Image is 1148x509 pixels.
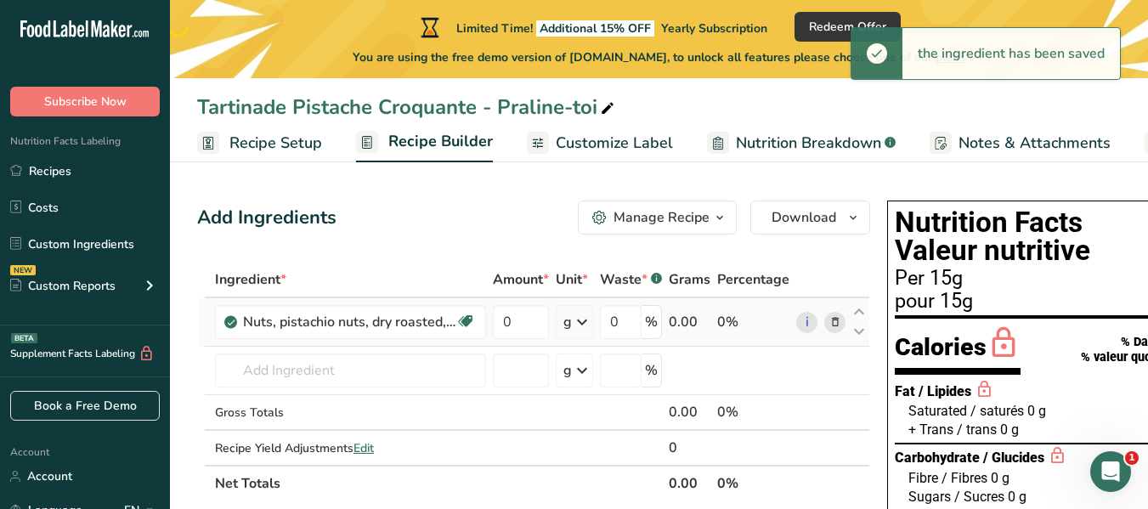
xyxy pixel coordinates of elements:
[795,12,901,42] button: Redeem Offer
[661,20,767,37] span: Yearly Subscription
[215,404,486,421] div: Gross Totals
[11,333,37,343] div: BETA
[669,312,710,332] div: 0.00
[796,312,817,333] a: i
[229,132,322,155] span: Recipe Setup
[556,132,673,155] span: Customize Label
[717,312,789,332] div: 0%
[563,360,572,381] div: g
[959,132,1111,155] span: Notes & Attachments
[556,269,588,290] span: Unit
[197,92,618,122] div: Tartinade Pistache Croquante - Praline-toi
[212,465,665,501] th: Net Totals
[750,201,870,235] button: Download
[197,204,336,232] div: Add Ingredients
[895,383,915,399] span: Fat
[44,93,127,110] span: Subscribe Now
[809,18,886,36] span: Redeem Offer
[772,207,836,228] span: Download
[1027,403,1046,419] span: 0 g
[563,312,572,332] div: g
[908,403,967,419] span: Saturated
[1000,421,1019,438] span: 0 g
[243,312,455,332] div: Nuts, pistachio nuts, dry roasted, with salt added
[10,87,160,116] button: Subscribe Now
[1090,451,1131,492] iframe: Intercom live chat
[908,489,951,505] span: Sugars
[1008,489,1026,505] span: 0 g
[1125,451,1139,465] span: 1
[919,383,971,399] span: / Lipides
[957,421,997,438] span: / trans
[983,450,1044,466] span: / Glucides
[902,28,1120,79] div: the ingredient has been saved
[954,489,1004,505] span: / Sucres
[527,124,673,162] a: Customize Label
[600,269,662,290] div: Waste
[714,465,793,501] th: 0%
[669,402,710,422] div: 0.00
[736,132,881,155] span: Nutrition Breakdown
[665,465,714,501] th: 0.00
[197,124,322,162] a: Recipe Setup
[493,269,549,290] span: Amount
[536,20,654,37] span: Additional 15% OFF
[614,207,710,228] div: Manage Recipe
[669,269,710,290] span: Grams
[970,403,1024,419] span: / saturés
[215,269,286,290] span: Ingredient
[895,450,980,466] span: Carbohydrate
[356,122,493,163] a: Recipe Builder
[717,269,789,290] span: Percentage
[707,124,896,162] a: Nutrition Breakdown
[10,391,160,421] a: Book a Free Demo
[669,438,710,458] div: 0
[895,325,1021,375] div: Calories
[717,402,789,422] div: 0%
[578,201,737,235] button: Manage Recipe
[942,470,987,486] span: / Fibres
[930,124,1111,162] a: Notes & Attachments
[908,421,953,438] span: + Trans
[215,439,486,457] div: Recipe Yield Adjustments
[991,470,1009,486] span: 0 g
[908,470,938,486] span: Fibre
[353,48,965,66] span: You are using the free demo version of [DOMAIN_NAME], to unlock all features please choose one of...
[10,277,116,295] div: Custom Reports
[10,265,36,275] div: NEW
[388,130,493,153] span: Recipe Builder
[215,353,486,387] input: Add Ingredient
[417,17,767,37] div: Limited Time!
[353,440,374,456] span: Edit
